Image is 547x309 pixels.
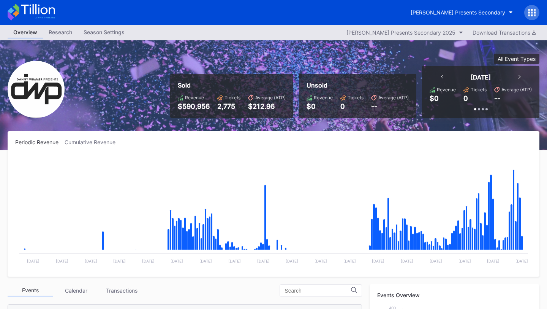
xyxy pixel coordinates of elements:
[498,56,536,62] div: All Event Types
[371,102,409,110] div: --
[43,27,78,38] a: Research
[53,285,99,296] div: Calendar
[217,102,240,110] div: 2,775
[65,139,122,145] div: Cumulative Revenue
[494,94,500,102] div: --
[99,285,144,296] div: Transactions
[224,95,240,100] div: Tickets
[15,155,532,269] svg: Chart title
[199,259,212,263] text: [DATE]
[473,29,536,36] div: Download Transactions
[85,259,97,263] text: [DATE]
[430,259,442,263] text: [DATE]
[372,259,384,263] text: [DATE]
[248,102,286,110] div: $212.96
[307,102,333,110] div: $0
[494,54,539,64] button: All Event Types
[286,259,298,263] text: [DATE]
[178,81,286,89] div: Sold
[228,259,241,263] text: [DATE]
[185,95,204,100] div: Revenue
[113,259,126,263] text: [DATE]
[315,259,327,263] text: [DATE]
[377,292,532,298] div: Events Overview
[515,259,528,263] text: [DATE]
[285,288,351,294] input: Search
[401,259,413,263] text: [DATE]
[463,94,468,102] div: 0
[307,81,409,89] div: Unsold
[346,29,455,36] div: [PERSON_NAME] Presents Secondary 2025
[430,94,439,102] div: $0
[78,27,130,38] a: Season Settings
[171,259,183,263] text: [DATE]
[314,95,333,100] div: Revenue
[56,259,68,263] text: [DATE]
[348,95,364,100] div: Tickets
[343,27,467,38] button: [PERSON_NAME] Presents Secondary 2025
[471,87,487,92] div: Tickets
[378,95,409,100] div: Average (ATP)
[255,95,286,100] div: Average (ATP)
[8,27,43,38] a: Overview
[8,61,65,118] img: Danny_Wimmer_Presents_Secondary.png
[437,87,456,92] div: Revenue
[405,5,519,19] button: [PERSON_NAME] Presents Secondary
[142,259,155,263] text: [DATE]
[487,259,500,263] text: [DATE]
[340,102,364,110] div: 0
[501,87,532,92] div: Average (ATP)
[15,139,65,145] div: Periodic Revenue
[469,27,539,38] button: Download Transactions
[27,259,40,263] text: [DATE]
[471,73,491,81] div: [DATE]
[411,9,505,16] div: [PERSON_NAME] Presents Secondary
[8,285,53,296] div: Events
[343,259,356,263] text: [DATE]
[178,102,210,110] div: $590,956
[257,259,270,263] text: [DATE]
[458,259,471,263] text: [DATE]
